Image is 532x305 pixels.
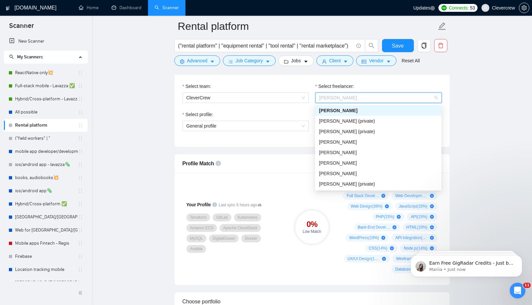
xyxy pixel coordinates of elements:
[178,42,353,50] input: Search Freelance Jobs...
[15,119,78,132] a: Rental platform
[319,150,357,155] span: [PERSON_NAME]
[316,55,354,66] button: userClientcaret-down
[15,211,78,224] a: [GEOGRAPHIC_DATA]/[GEOGRAPHIC_DATA]
[78,149,83,154] span: holder
[399,204,427,209] span: JavaScript ( 33 %)
[245,236,257,241] span: Docker
[362,59,366,64] span: idcard
[79,5,98,10] a: homeHome
[185,111,213,118] span: Select profile:
[4,158,88,171] li: ios/android app - lavazza🦠
[319,181,375,187] span: [PERSON_NAME] (private)
[15,250,78,263] a: Firebase
[17,54,43,60] span: My Scanners
[401,241,532,287] iframe: Intercom notifications message
[4,171,88,184] li: books, audiobooks💥
[4,276,88,289] li: UAE/Saudi/Quatar
[397,215,401,219] span: plus-circle
[4,211,88,224] li: Sweden/Germany
[319,129,375,134] span: [PERSON_NAME] (private)
[223,55,276,66] button: barsJob Categorycaret-down
[319,139,357,145] span: [PERSON_NAME]
[413,5,430,10] span: Updates
[216,161,221,166] span: info-circle
[329,57,341,64] span: Client
[523,283,531,288] span: 11
[381,194,385,198] span: plus-circle
[390,246,394,250] span: plus-circle
[15,158,78,171] a: ios/android app - lavazza🦠
[4,184,88,197] li: ios/android app🦠
[219,202,262,208] span: Last sync 6 hours ago
[15,263,78,276] a: Location tracking mobile
[293,230,330,234] div: Low Match
[212,202,217,207] span: info-circle
[78,110,83,115] span: holder
[78,254,83,259] span: holder
[4,224,88,237] li: Web for Sweden/Germany
[358,225,390,230] span: Back-End Development ( 19 %)
[304,59,308,64] span: caret-down
[4,132,88,145] li: ("field workers" | "
[15,132,78,145] a: ("field workers" | "
[155,5,179,10] a: searchScanner
[319,118,375,124] span: [PERSON_NAME] (private)
[223,225,257,231] span: Apache CloudStack
[519,5,529,10] a: setting
[483,6,488,10] span: user
[4,106,88,119] li: All possible
[291,57,301,64] span: Jobs
[186,123,217,129] span: General profile
[395,267,427,272] span: Database Development ( 10 %)
[9,54,43,60] span: My Scanners
[112,5,141,10] a: dashboardDashboard
[6,3,10,13] img: logo
[213,236,235,241] span: DigitalOcean
[4,66,88,79] li: ReactNative only💥
[395,235,427,240] span: API Integration ( 14 %)
[322,59,327,64] span: user
[393,225,396,229] span: plus-circle
[78,228,83,233] span: holder
[392,42,404,50] span: Save
[319,171,357,176] span: [PERSON_NAME]
[382,257,386,261] span: plus-circle
[430,194,434,198] span: plus-circle
[78,123,83,128] span: holder
[190,215,207,220] span: Terraform
[430,215,434,219] span: plus-circle
[369,246,387,251] span: CSS ( 14 %)
[186,202,211,207] span: Your Profile
[402,57,420,64] a: Reset All
[180,59,184,64] span: setting
[470,4,475,11] span: 53
[430,225,434,229] span: plus-circle
[78,214,83,220] span: holder
[210,59,215,64] span: caret-down
[190,246,203,252] span: Ansible
[4,263,88,276] li: Location tracking mobile
[236,57,263,64] span: Job Category
[510,283,525,298] iframe: Intercom live chat
[343,59,348,64] span: caret-down
[519,5,529,10] span: setting
[190,225,214,231] span: Amazon ECS
[382,39,414,52] button: Save
[15,224,78,237] a: Web for [GEOGRAPHIC_DATA]/[GEOGRAPHIC_DATA]
[396,256,428,261] span: Wireframing ( 14 %)
[4,79,88,92] li: Full-stack mobile - Lavazza ✅
[376,214,394,219] span: PHP ( 33 %)
[293,220,330,228] div: 0 %
[434,39,447,52] button: delete
[78,290,85,296] span: double-left
[182,161,214,166] span: Profile Match
[15,276,78,289] a: [GEOGRAPHIC_DATA]/[GEOGRAPHIC_DATA]/Quatar
[187,57,207,64] span: Advanced
[4,92,88,106] li: Hybrid/Cross-platform - Lavazza ✅
[182,83,211,90] label: Select team:
[4,21,39,35] span: Scanner
[386,59,391,64] span: caret-down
